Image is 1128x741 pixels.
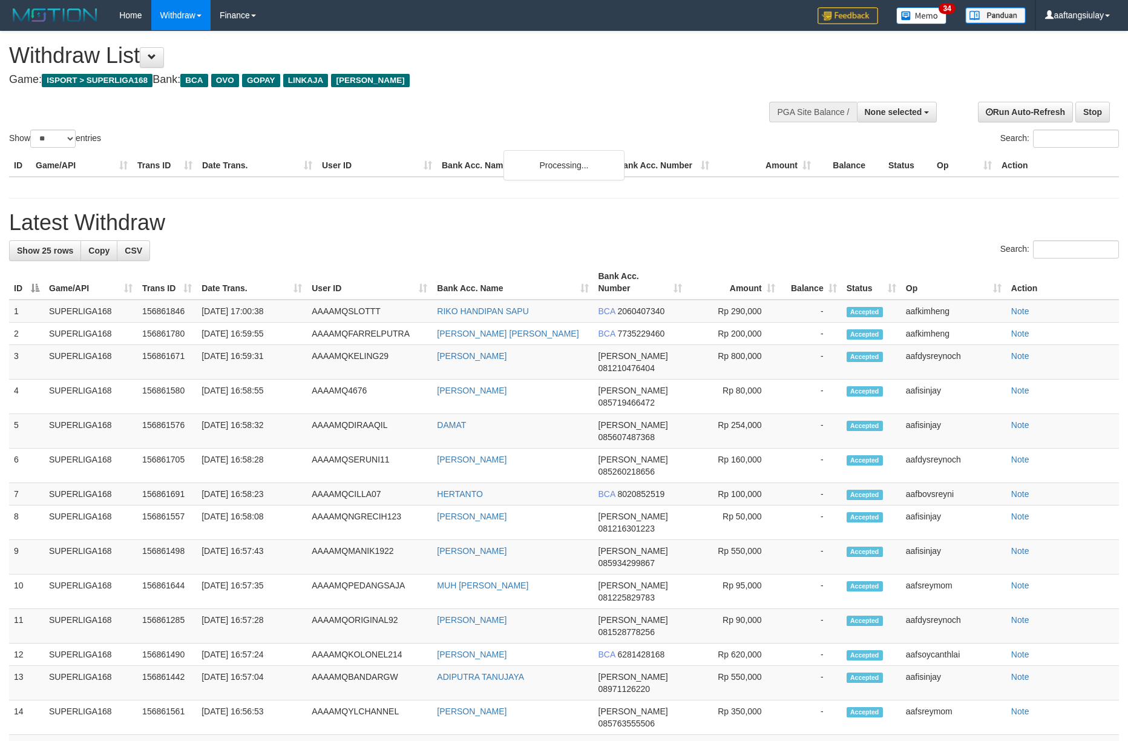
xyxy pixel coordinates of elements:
td: 7 [9,483,44,506]
td: - [780,380,842,414]
td: SUPERLIGA168 [44,644,137,666]
th: Amount [714,154,816,177]
span: [PERSON_NAME] [598,351,668,361]
span: Accepted [847,307,883,317]
td: AAAAMQBANDARGW [307,666,432,700]
td: 156861705 [137,449,197,483]
td: [DATE] 16:57:35 [197,575,307,609]
a: [PERSON_NAME] [437,615,507,625]
span: Copy 8020852519 to clipboard [617,489,664,499]
td: 156861691 [137,483,197,506]
a: Show 25 rows [9,240,81,261]
td: Rp 254,000 [687,414,780,449]
span: [PERSON_NAME] [598,386,668,395]
span: Accepted [847,581,883,591]
td: - [780,483,842,506]
a: Copy [80,240,117,261]
a: Note [1011,329,1029,338]
td: 156861490 [137,644,197,666]
td: AAAAMQKELING29 [307,345,432,380]
th: Trans ID: activate to sort column ascending [137,265,197,300]
th: Date Trans. [197,154,317,177]
td: aafdysreynoch [901,345,1006,380]
th: User ID: activate to sort column ascending [307,265,432,300]
td: - [780,449,842,483]
a: [PERSON_NAME] [437,512,507,521]
a: [PERSON_NAME] [437,650,507,659]
a: Run Auto-Refresh [978,102,1073,122]
td: SUPERLIGA168 [44,323,137,345]
span: BCA [598,489,615,499]
td: 156861644 [137,575,197,609]
td: AAAAMQMANIK1922 [307,540,432,575]
td: AAAAMQORIGINAL92 [307,609,432,644]
a: Note [1011,672,1029,682]
td: [DATE] 16:57:04 [197,666,307,700]
td: aafsoycanthlai [901,644,1006,666]
td: AAAAMQCILLA07 [307,483,432,506]
td: [DATE] 16:58:32 [197,414,307,449]
span: Copy 085763555506 to clipboard [598,719,655,728]
td: aafisinjay [901,506,1006,540]
span: [PERSON_NAME] [598,512,668,521]
td: aafisinjay [901,380,1006,414]
td: AAAAMQ4676 [307,380,432,414]
td: AAAAMQYLCHANNEL [307,700,432,735]
td: 5 [9,414,44,449]
td: SUPERLIGA168 [44,666,137,700]
span: Copy 081210476404 to clipboard [598,363,655,373]
span: BCA [180,74,208,87]
a: [PERSON_NAME] [PERSON_NAME] [437,329,579,338]
td: 156861557 [137,506,197,540]
img: panduan.png [965,7,1026,24]
span: Accepted [847,673,883,683]
img: Feedback.jpg [818,7,878,24]
td: AAAAMQSERUNI11 [307,449,432,483]
td: SUPERLIGA168 [44,506,137,540]
td: - [780,540,842,575]
td: - [780,414,842,449]
td: [DATE] 16:58:55 [197,380,307,414]
td: 13 [9,666,44,700]
label: Search: [1000,130,1119,148]
span: Accepted [847,650,883,660]
td: [DATE] 17:00:38 [197,300,307,323]
td: 156861846 [137,300,197,323]
td: aafsreymom [901,575,1006,609]
span: Accepted [847,512,883,522]
span: Copy 085719466472 to clipboard [598,398,655,407]
td: - [780,644,842,666]
a: [PERSON_NAME] [437,546,507,556]
td: 156861780 [137,323,197,345]
td: 156861285 [137,609,197,644]
span: ISPORT > SUPERLIGA168 [42,74,152,87]
td: SUPERLIGA168 [44,700,137,735]
td: Rp 550,000 [687,666,780,700]
td: Rp 95,000 [687,575,780,609]
span: Accepted [847,455,883,466]
td: 2 [9,323,44,345]
a: Note [1011,489,1029,499]
td: - [780,506,842,540]
td: [DATE] 16:59:55 [197,323,307,345]
td: [DATE] 16:57:43 [197,540,307,575]
th: User ID [317,154,437,177]
span: Accepted [847,707,883,717]
th: Action [1006,265,1119,300]
th: Balance [816,154,884,177]
span: None selected [865,107,922,117]
td: Rp 90,000 [687,609,780,644]
span: GOPAY [242,74,280,87]
td: [DATE] 16:57:24 [197,644,307,666]
td: 10 [9,575,44,609]
h1: Withdraw List [9,44,740,68]
td: SUPERLIGA168 [44,483,137,506]
td: aafisinjay [901,414,1006,449]
td: [DATE] 16:56:53 [197,700,307,735]
span: BCA [598,329,615,338]
td: [DATE] 16:58:08 [197,506,307,540]
td: Rp 50,000 [687,506,780,540]
span: Accepted [847,547,883,557]
td: Rp 160,000 [687,449,780,483]
td: SUPERLIGA168 [44,300,137,323]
